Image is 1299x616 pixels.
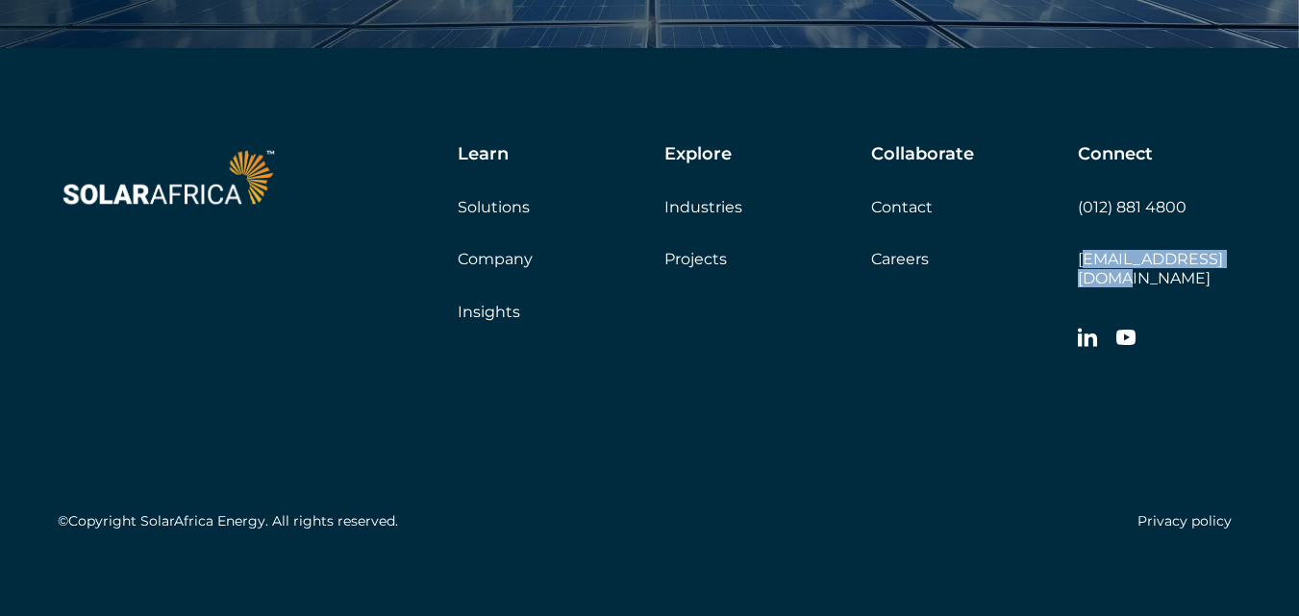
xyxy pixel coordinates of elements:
[1137,512,1232,530] a: Privacy policy
[458,250,533,268] a: Company
[664,144,732,165] h5: Explore
[664,250,727,268] a: Projects
[58,513,398,530] h5: ©Copyright SolarAfrica Energy. All rights reserved.
[458,303,520,321] a: Insights
[458,198,530,216] a: Solutions
[871,144,974,165] h5: Collaborate
[1078,250,1223,286] a: [EMAIL_ADDRESS][DOMAIN_NAME]
[1078,144,1153,165] h5: Connect
[664,198,742,216] a: Industries
[1078,198,1187,216] a: (012) 881 4800
[458,144,509,165] h5: Learn
[871,198,933,216] a: Contact
[871,250,929,268] a: Careers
